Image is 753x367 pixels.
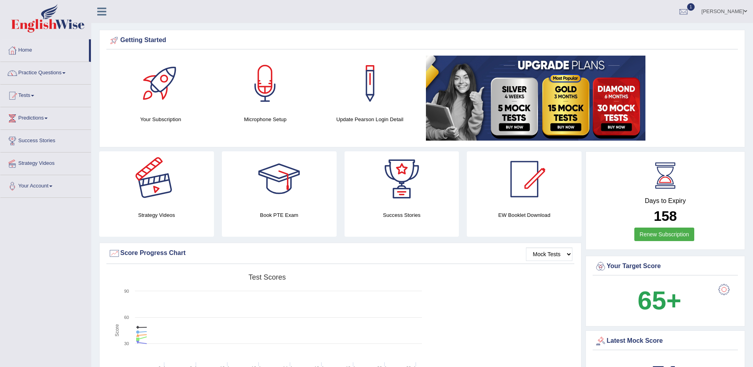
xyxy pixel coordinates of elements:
[217,115,313,124] h4: Microphone Setup
[0,107,91,127] a: Predictions
[345,211,459,219] h4: Success Stories
[322,115,418,124] h4: Update Pearson Login Detail
[248,273,286,281] tspan: Test scores
[108,247,572,259] div: Score Progress Chart
[687,3,695,11] span: 1
[0,130,91,150] a: Success Stories
[0,39,89,59] a: Home
[467,211,582,219] h4: EW Booklet Download
[0,62,91,82] a: Practice Questions
[595,197,736,205] h4: Days to Expiry
[637,286,681,315] b: 65+
[0,175,91,195] a: Your Account
[0,85,91,104] a: Tests
[114,324,120,337] tspan: Score
[634,228,694,241] a: Renew Subscription
[108,35,736,46] div: Getting Started
[99,211,214,219] h4: Strategy Videos
[654,208,677,224] b: 158
[595,335,736,347] div: Latest Mock Score
[0,153,91,172] a: Strategy Videos
[124,289,129,294] text: 90
[124,315,129,320] text: 60
[595,261,736,272] div: Your Target Score
[426,56,645,141] img: small5.jpg
[124,341,129,346] text: 30
[112,115,209,124] h4: Your Subscription
[222,211,337,219] h4: Book PTE Exam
